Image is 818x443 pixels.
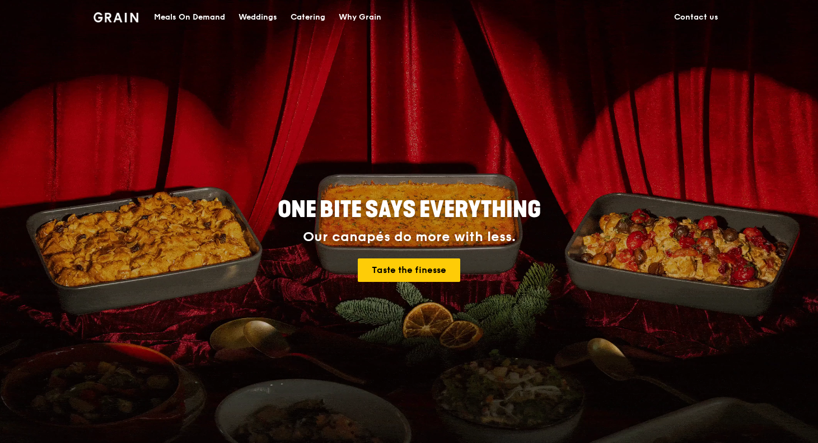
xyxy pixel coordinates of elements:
div: Catering [291,1,325,34]
img: Grain [94,12,139,22]
a: Weddings [232,1,284,34]
a: Catering [284,1,332,34]
a: Why Grain [332,1,388,34]
div: Meals On Demand [154,1,225,34]
div: Why Grain [339,1,381,34]
div: Our canapés do more with less. [208,229,611,245]
a: Taste the finesse [358,258,460,282]
a: Contact us [667,1,725,34]
div: Weddings [239,1,277,34]
span: ONE BITE SAYS EVERYTHING [278,196,541,223]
